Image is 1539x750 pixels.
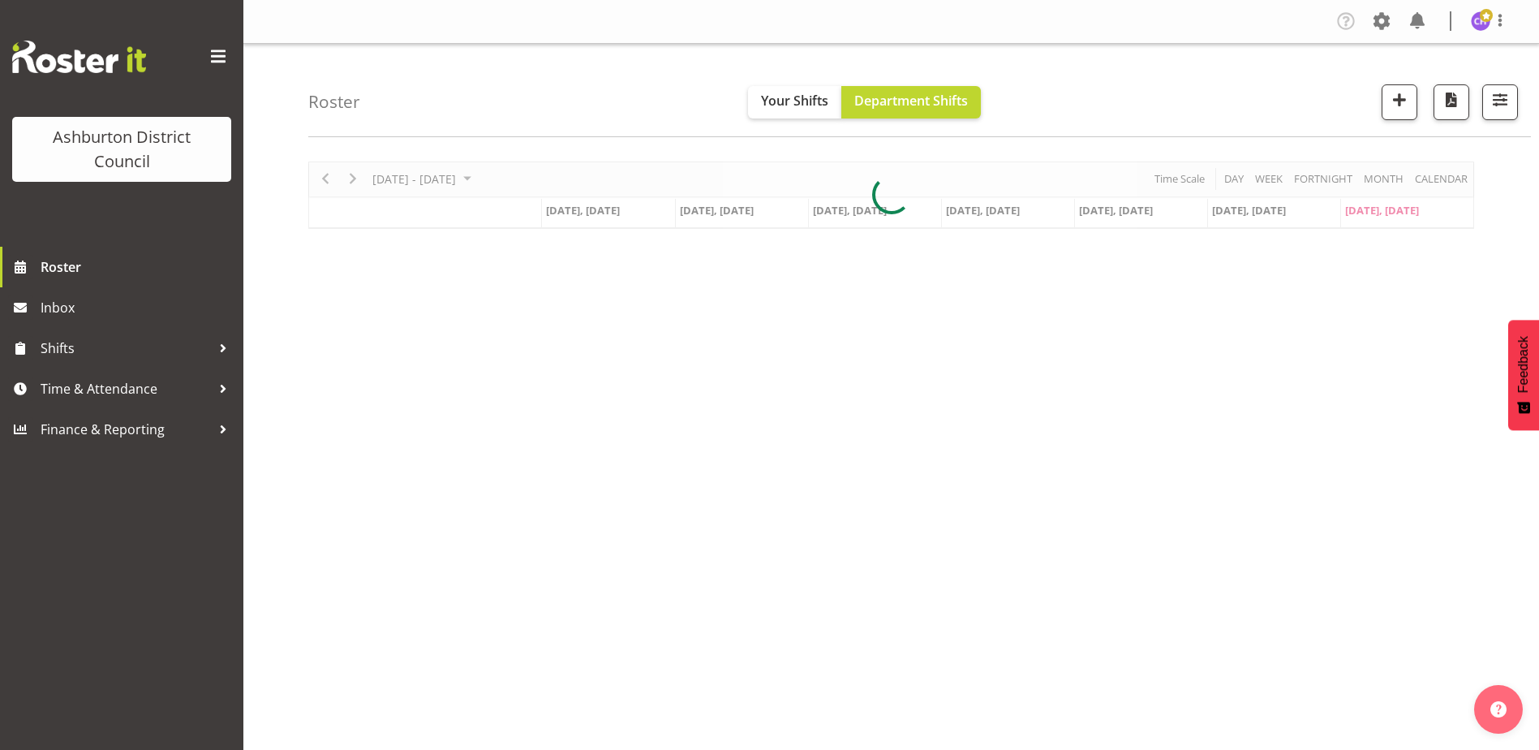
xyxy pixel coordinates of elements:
span: Time & Attendance [41,377,211,401]
button: Feedback - Show survey [1508,320,1539,430]
span: Your Shifts [761,92,828,110]
img: Rosterit website logo [12,41,146,73]
img: chalotter-hydes5348.jpg [1471,11,1490,31]
div: Ashburton District Council [28,125,215,174]
span: Department Shifts [854,92,968,110]
button: Your Shifts [748,86,841,119]
span: Roster [41,255,235,279]
span: Shifts [41,336,211,360]
span: Inbox [41,295,235,320]
button: Download a PDF of the roster according to the set date range. [1434,84,1469,120]
img: help-xxl-2.png [1490,701,1507,718]
button: Filter Shifts [1482,84,1518,120]
button: Department Shifts [841,86,981,119]
span: Finance & Reporting [41,417,211,442]
h4: Roster [308,93,360,111]
span: Feedback [1516,336,1531,393]
button: Add a new shift [1382,84,1417,120]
